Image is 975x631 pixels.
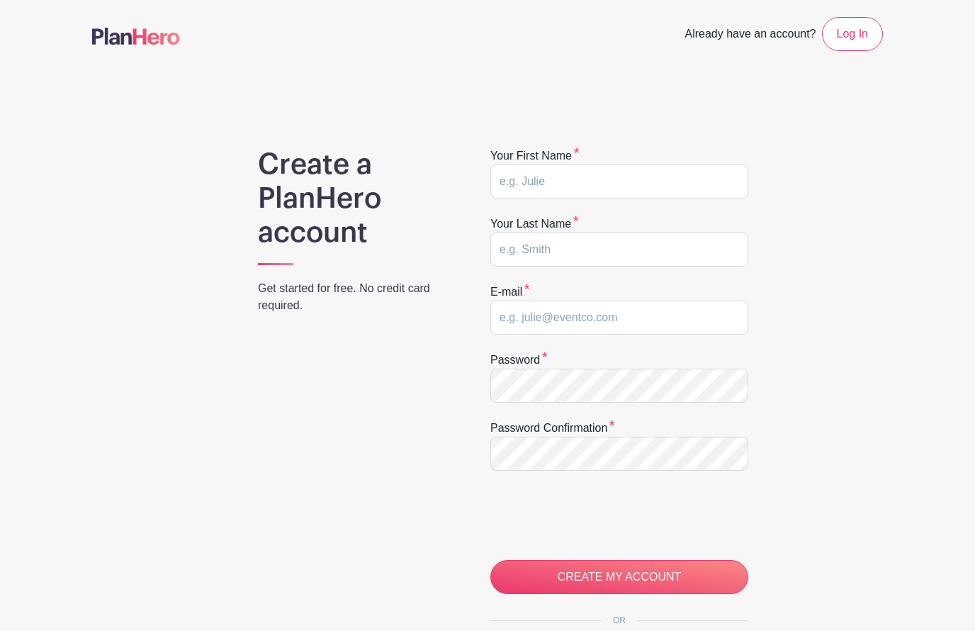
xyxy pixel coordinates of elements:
input: CREATE MY ACCOUNT [490,560,748,594]
span: OR [602,615,637,625]
input: e.g. julie@eventco.com [490,301,748,335]
iframe: reCAPTCHA [490,488,706,543]
label: Your first name [490,147,580,164]
label: Password confirmation [490,420,615,437]
img: logo-507f7623f17ff9eddc593b1ce0a138ce2505c220e1c5a4e2b4648c50719b7d32.svg [92,28,180,45]
a: Log In [822,17,883,51]
label: E-mail [490,284,530,301]
input: e.g. Julie [490,164,748,199]
input: e.g. Smith [490,233,748,267]
label: Your last name [490,216,579,233]
label: Password [490,352,548,369]
p: Get started for free. No credit card required. [258,280,453,314]
h1: Create a PlanHero account [258,147,453,250]
span: Already have an account? [685,20,816,51]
